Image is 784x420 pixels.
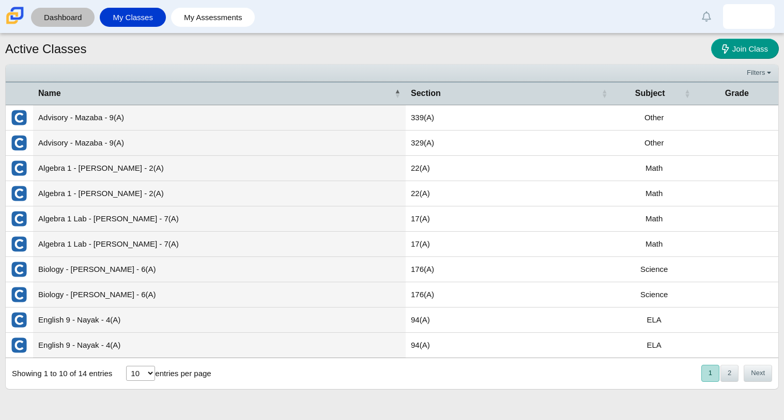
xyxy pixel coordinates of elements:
[176,8,250,27] a: My Assessments
[700,365,772,382] nav: pagination
[38,88,392,99] span: Name
[411,88,599,99] span: Section
[11,236,27,252] img: External class connected through Clever
[720,365,739,382] button: 2
[613,206,696,232] td: Math
[5,40,86,58] h1: Active Classes
[11,337,27,353] img: External class connected through Clever
[11,211,27,227] img: External class connected through Clever
[406,131,613,156] td: 329(A)
[33,232,406,257] td: Algebra 1 Lab - [PERSON_NAME] - 7(A)
[741,8,757,25] img: daneli.orozcoreyes.oFv3Ds
[4,5,26,26] img: Carmen School of Science & Technology
[11,109,27,126] img: External class connected through Clever
[33,206,406,232] td: Algebra 1 Lab - [PERSON_NAME] - 7(A)
[4,19,26,28] a: Carmen School of Science & Technology
[33,131,406,156] td: Advisory - Mazaba - 9(A)
[11,135,27,151] img: External class connected through Clever
[33,156,406,181] td: Algebra 1 - [PERSON_NAME] - 2(A)
[613,333,696,358] td: ELA
[33,282,406,308] td: Biology - [PERSON_NAME] - 6(A)
[723,4,775,29] a: daneli.orozcoreyes.oFv3Ds
[732,44,768,53] span: Join Class
[11,160,27,176] img: External class connected through Clever
[701,365,719,382] button: 1
[406,105,613,131] td: 339(A)
[744,365,772,382] button: Next
[406,333,613,358] td: 94(A)
[602,88,608,99] span: Section : Activate to sort
[105,8,161,27] a: My Classes
[406,282,613,308] td: 176(A)
[11,312,27,328] img: External class connected through Clever
[613,282,696,308] td: Science
[36,8,89,27] a: Dashboard
[613,232,696,257] td: Math
[33,105,406,131] td: Advisory - Mazaba - 9(A)
[155,369,211,378] label: entries per page
[684,88,690,99] span: Subject : Activate to sort
[11,261,27,278] img: External class connected through Clever
[33,181,406,206] td: Algebra 1 - [PERSON_NAME] - 2(A)
[744,68,776,78] a: Filters
[695,5,718,28] a: Alerts
[394,88,401,99] span: Name : Activate to invert sorting
[33,257,406,282] td: Biology - [PERSON_NAME] - 6(A)
[613,308,696,333] td: ELA
[11,185,27,202] img: External class connected through Clever
[406,257,613,282] td: 176(A)
[406,308,613,333] td: 94(A)
[33,308,406,333] td: English 9 - Nayak - 4(A)
[406,181,613,206] td: 22(A)
[613,181,696,206] td: Math
[11,286,27,303] img: External class connected through Clever
[33,333,406,358] td: English 9 - Nayak - 4(A)
[711,39,779,59] a: Join Class
[618,88,682,99] span: Subject
[6,358,112,389] div: Showing 1 to 10 of 14 entries
[613,156,696,181] td: Math
[613,131,696,156] td: Other
[406,156,613,181] td: 22(A)
[613,105,696,131] td: Other
[701,88,773,99] span: Grade
[406,232,613,257] td: 17(A)
[406,206,613,232] td: 17(A)
[613,257,696,282] td: Science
